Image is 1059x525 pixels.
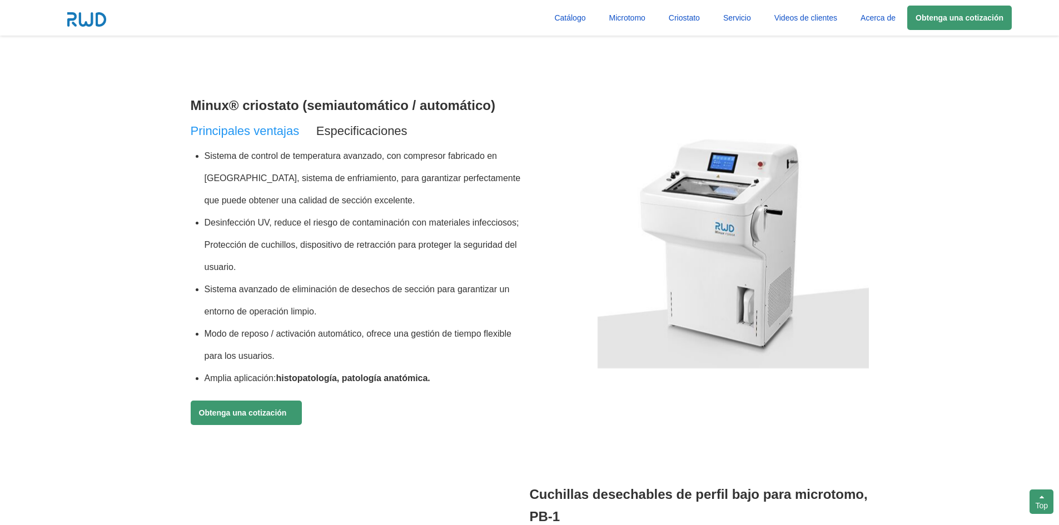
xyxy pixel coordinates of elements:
[191,401,302,425] a: Obtenga una cotización
[205,145,530,212] li: Sistema de control de temperatura avanzado, con compresor fabricado en [GEOGRAPHIC_DATA], sistema...
[205,212,530,278] li: Desinfección UV, reduce el riesgo de contaminación con materiales infecciosos; Protección de cuch...
[205,367,530,389] li: Amplia aplicación:
[191,94,530,117] h3: Minux® criostato (semiautomático / automático)
[205,323,530,367] li: Modo de reposo / activación automático, ofrece una gestión de tiempo flexible para los usuarios.
[316,124,407,138] span: Especificaciones
[1030,489,1053,514] div: Top
[191,124,300,138] span: Principales ventajas
[205,278,530,323] li: Sistema avanzado de eliminación de desechos de sección para garantizar un entorno de operación li...
[276,373,430,383] b: histopatología, patología anatómica.
[907,6,1012,30] a: Obtenga una cotización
